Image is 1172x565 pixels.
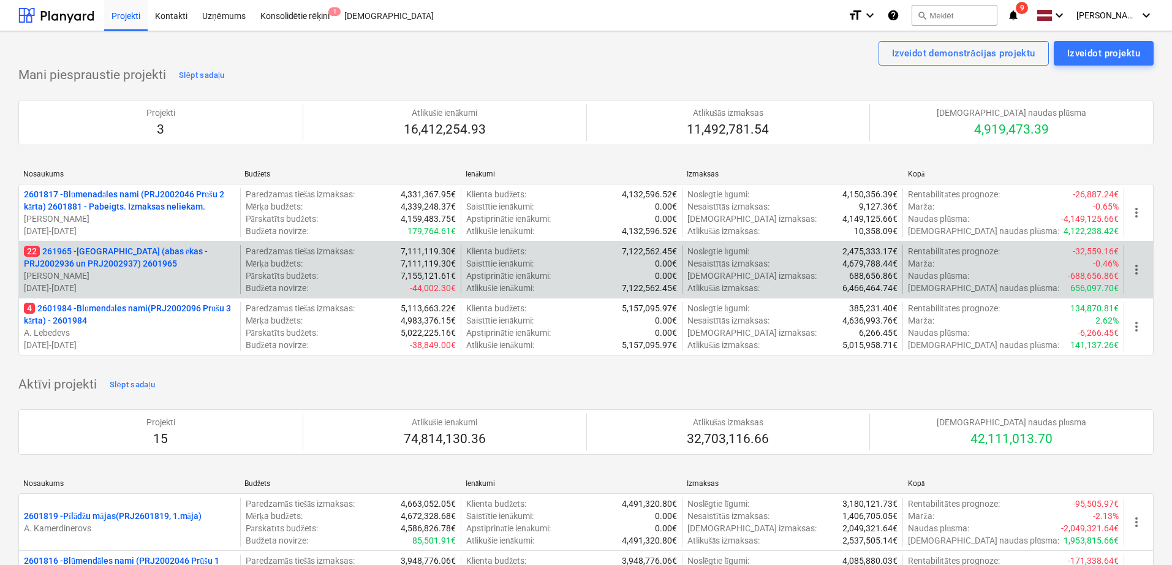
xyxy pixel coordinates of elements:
[466,479,677,488] div: Ienākumi
[863,8,877,23] i: keyboard_arrow_down
[1007,8,1019,23] i: notifications
[401,314,456,327] p: 4,983,376.15€
[404,121,486,138] p: 16,412,254.93
[1061,213,1119,225] p: -4,149,125.66€
[24,245,235,294] div: 22261965 -[GEOGRAPHIC_DATA] (abas ēkas - PRJ2002936 un PRJ2002937) 2601965[PERSON_NAME][DATE]-[DATE]
[622,282,677,294] p: 7,122,562.45€
[622,188,677,200] p: 4,132,596.52€
[246,245,355,257] p: Paredzamās tiešās izmaksas :
[655,200,677,213] p: 0.00€
[18,376,97,393] p: Aktīvi projekti
[848,8,863,23] i: format_size
[908,270,969,282] p: Naudas plūsma :
[246,314,303,327] p: Mērķa budžets :
[842,282,898,294] p: 6,466,464.74€
[466,170,677,179] div: Ienākumi
[887,8,899,23] i: Zināšanu pamats
[410,282,456,294] p: -44,002.30€
[687,257,769,270] p: Nesaistītās izmaksas :
[246,522,318,534] p: Pārskatīts budžets :
[908,522,969,534] p: Naudas plūsma :
[24,510,235,534] div: 2601819 -Pīlādžu mājas(PRJ2601819, 1.māja)A. Kamerdinerovs
[687,200,769,213] p: Nesaistītās izmaksas :
[687,107,769,119] p: Atlikušās izmaksas
[908,170,1119,179] div: Kopā
[404,431,486,448] p: 74,814,130.36
[1093,257,1119,270] p: -0.46%
[687,302,749,314] p: Noslēgtie līgumi :
[146,121,175,138] p: 3
[24,270,235,282] p: [PERSON_NAME]
[24,282,235,294] p: [DATE] - [DATE]
[937,107,1086,119] p: [DEMOGRAPHIC_DATA] naudas plūsma
[937,416,1086,428] p: [DEMOGRAPHIC_DATA] naudas plūsma
[687,479,898,488] div: Izmaksas
[24,339,235,351] p: [DATE] - [DATE]
[23,170,235,178] div: Nosaukums
[1073,188,1119,200] p: -26,887.24€
[1064,225,1119,237] p: 4,122,238.42€
[908,339,1059,351] p: [DEMOGRAPHIC_DATA] naudas plūsma :
[908,188,999,200] p: Rentabilitātes prognoze :
[908,282,1059,294] p: [DEMOGRAPHIC_DATA] naudas plūsma :
[912,5,997,26] button: Meklēt
[466,200,534,213] p: Saistītie ienākumi :
[622,498,677,510] p: 4,491,320.80€
[687,339,760,351] p: Atlikušās izmaksas :
[466,327,550,339] p: Apstiprinātie ienākumi :
[401,200,456,213] p: 4,339,248.37€
[1016,2,1028,14] span: 9
[401,245,456,257] p: 7,111,119.30€
[23,479,235,488] div: Nosaukums
[655,257,677,270] p: 0.00€
[24,188,235,237] div: 2601817 -Blūmenadāles nami (PRJ2002046 Prūšu 2 kārta) 2601881 - Pabeigts. Izmaksas neliekam.[PERS...
[18,67,166,84] p: Mani piespraustie projekti
[842,314,898,327] p: 4,636,993.76€
[622,225,677,237] p: 4,132,596.52€
[246,327,318,339] p: Pārskatīts budžets :
[246,510,303,522] p: Mērķa budžets :
[107,375,159,395] button: Slēpt sadaļu
[687,522,817,534] p: [DEMOGRAPHIC_DATA] izmaksas :
[466,302,526,314] p: Klienta budžets :
[908,257,934,270] p: Marža :
[842,188,898,200] p: 4,150,356.39€
[146,416,175,428] p: Projekti
[1129,262,1144,277] span: more_vert
[1073,498,1119,510] p: -95,505.97€
[24,303,35,314] span: 4
[24,302,235,327] p: 2601984 - Blūmendāles nami(PRJ2002096 Prūšu 3 kārta) - 2601984
[466,314,534,327] p: Saistītie ienākumi :
[401,257,456,270] p: 7,111,119.30€
[401,213,456,225] p: 4,159,483.75€
[1070,282,1119,294] p: 656,097.70€
[24,245,235,270] p: 261965 - [GEOGRAPHIC_DATA] (abas ēkas - PRJ2002936 un PRJ2002937) 2601965
[24,246,40,257] span: 22
[1095,314,1119,327] p: 2.62%
[1067,45,1140,61] div: Izveidot projektu
[908,498,999,510] p: Rentabilitātes prognoze :
[687,213,817,225] p: [DEMOGRAPHIC_DATA] izmaksas :
[892,45,1035,61] div: Izveidot demonstrācijas projektu
[687,431,769,448] p: 32,703,116.66
[908,213,969,225] p: Naudas plūsma :
[687,416,769,428] p: Atlikušās izmaksas
[246,270,318,282] p: Pārskatīts budžets :
[466,225,534,237] p: Atlikušie ienākumi :
[842,534,898,547] p: 2,537,505.14€
[687,270,817,282] p: [DEMOGRAPHIC_DATA] izmaksas :
[176,66,228,85] button: Slēpt sadaļu
[908,479,1119,488] div: Kopā
[1111,506,1172,565] iframe: Chat Widget
[466,522,550,534] p: Apstiprinātie ienākumi :
[244,479,456,488] div: Budžets
[687,188,749,200] p: Noslēgtie līgumi :
[24,188,235,213] p: 2601817 - Blūmenadāles nami (PRJ2002046 Prūšu 2 kārta) 2601881 - Pabeigts. Izmaksas neliekam.
[466,534,534,547] p: Atlikušie ienākumi :
[1068,270,1119,282] p: -688,656.86€
[687,314,769,327] p: Nesaistītās izmaksas :
[401,270,456,282] p: 7,155,121.61€
[1076,10,1138,20] span: [PERSON_NAME]
[246,257,303,270] p: Mērķa budžets :
[622,339,677,351] p: 5,157,095.97€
